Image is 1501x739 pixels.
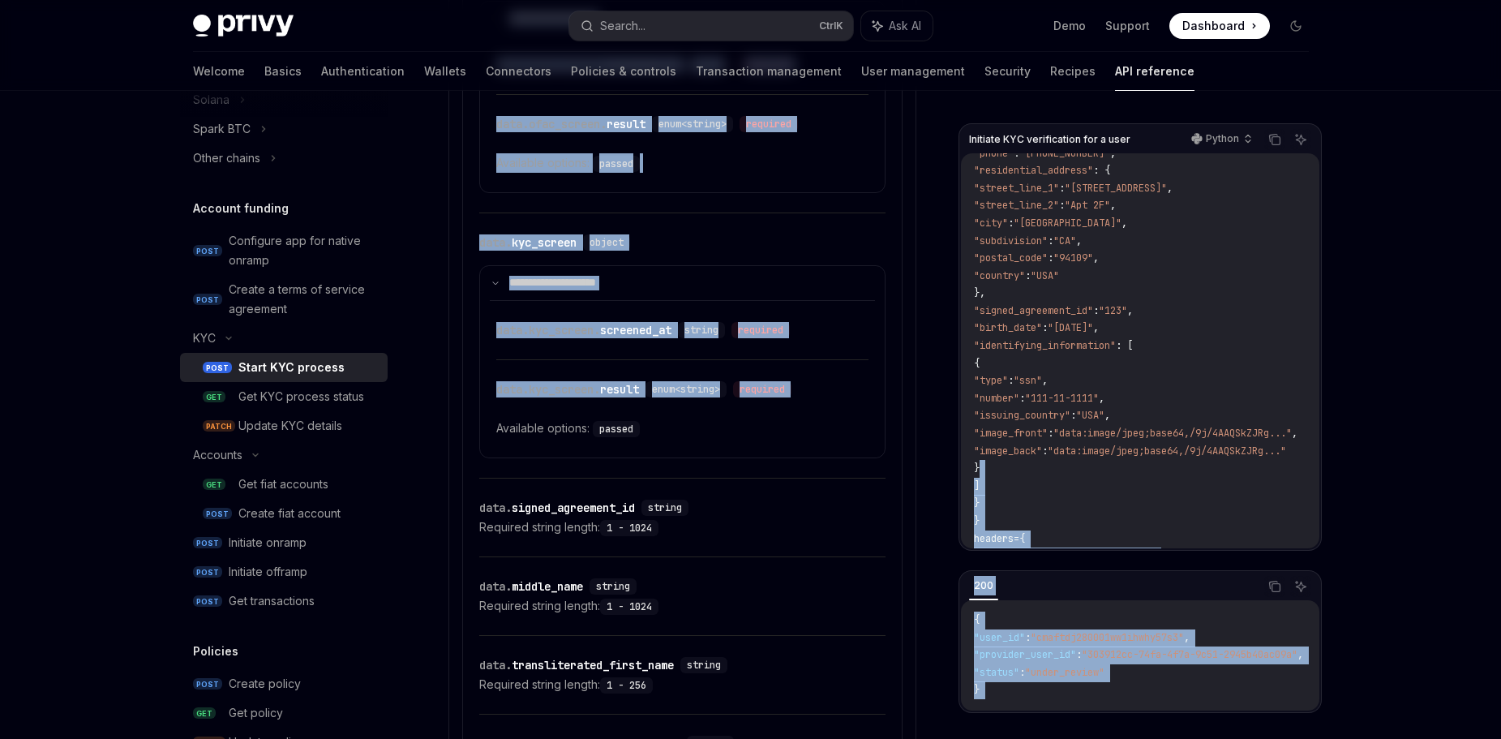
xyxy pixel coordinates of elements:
div: Get fiat accounts [238,475,328,494]
button: Ask AI [861,11,933,41]
span: : [1019,666,1025,679]
span: ] [974,479,980,492]
span: "[PHONE_NUMBER]" [1019,147,1110,160]
a: Wallets [424,52,466,91]
div: required [740,116,798,132]
span: , [1127,304,1133,317]
span: "street_line_2" [974,199,1059,212]
div: required [731,322,790,338]
button: Ask AI [1290,576,1311,597]
span: : [1025,269,1031,282]
span: data.kyc_screen. [496,382,600,397]
code: 1 - 256 [600,677,653,694]
a: POSTConfigure app for native onramp [180,226,388,275]
span: : [1014,147,1019,160]
span: POST [193,595,222,608]
code: 1 - 1024 [600,599,658,615]
span: "identifying_information" [974,339,1116,352]
div: Get KYC process status [238,387,364,406]
span: "under_review" [1025,666,1104,679]
span: "country" [974,269,1025,282]
span: } [974,683,980,696]
span: Initiate KYC verification for a user [969,133,1130,146]
div: Accounts [193,445,242,465]
span: , [1167,182,1173,195]
span: data.ofac_screen. [496,117,607,131]
span: , [1292,427,1297,440]
a: POSTStart KYC process [180,353,388,382]
div: Update KYC details [238,416,342,436]
a: GETGet policy [180,698,388,728]
span: "signed_agreement_id" [974,304,1093,317]
span: "303912cc-74fa-4f7a-9c51-2945b40ac09a" [1082,648,1297,661]
div: Spark BTC [193,119,251,139]
span: "issuing_country" [974,409,1070,422]
span: : [1048,427,1053,440]
a: POSTInitiate offramp [180,557,388,586]
code: passed [593,421,640,437]
span: , [1184,631,1190,644]
span: "provider_user_id" [974,648,1076,661]
div: Required string length: [479,518,886,537]
span: "image_back" [974,445,1042,458]
div: Get transactions [229,591,315,611]
span: : [1048,234,1053,247]
span: : [1070,409,1076,422]
span: "number" [974,392,1019,405]
span: : [ [1116,339,1133,352]
span: "USA" [1031,269,1059,282]
a: Policies & controls [571,52,676,91]
a: Transaction management [696,52,842,91]
span: "123" [1099,304,1127,317]
span: , [1104,409,1110,422]
span: , [1042,374,1048,387]
a: Support [1105,18,1150,34]
span: POST [193,566,222,578]
span: "USA" [1076,409,1104,422]
span: : [1008,217,1014,230]
span: "data:image/jpeg;base64,/9j/4AAQSkZJRg..." [1053,427,1292,440]
span: data. [479,501,512,515]
div: transliterated_first_name [479,657,674,673]
a: POSTCreate policy [180,669,388,698]
span: "type" [974,374,1008,387]
span: "city" [974,217,1008,230]
img: dark logo [193,15,294,37]
span: "birth_date" [974,321,1042,334]
a: Security [984,52,1031,91]
span: GET [193,707,216,720]
p: Python [1206,132,1239,145]
span: : [1042,445,1048,458]
span: : [1093,304,1099,317]
div: Configure app for native onramp [229,231,378,270]
a: Welcome [193,52,245,91]
span: } [974,514,980,527]
div: Available options: [496,153,868,173]
button: Toggle dark mode [1283,13,1309,39]
span: : [1019,392,1025,405]
a: Demo [1053,18,1086,34]
span: , [1093,251,1099,264]
button: Search...CtrlK [569,11,853,41]
span: "image_front" [974,427,1048,440]
span: : [1048,251,1053,264]
button: Copy the contents from the code block [1264,129,1285,150]
h5: Account funding [193,199,289,218]
a: Dashboard [1169,13,1270,39]
div: Initiate offramp [229,562,307,582]
span: enum<string> [652,383,720,396]
a: User management [861,52,965,91]
span: "phone" [974,147,1014,160]
span: POST [193,245,222,257]
a: POSTCreate fiat account [180,499,388,528]
span: "data:image/jpeg;base64,/9j/4AAQSkZJRg..." [1048,445,1286,458]
span: : [1059,199,1065,212]
a: GETGet KYC process status [180,382,388,411]
div: signed_agreement_id [479,500,635,516]
span: GET [203,391,225,403]
span: data. [479,658,512,672]
span: data. [479,235,512,250]
div: Other chains [193,148,260,168]
div: Available options: [496,419,868,438]
button: Copy the contents from the code block [1264,576,1285,597]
